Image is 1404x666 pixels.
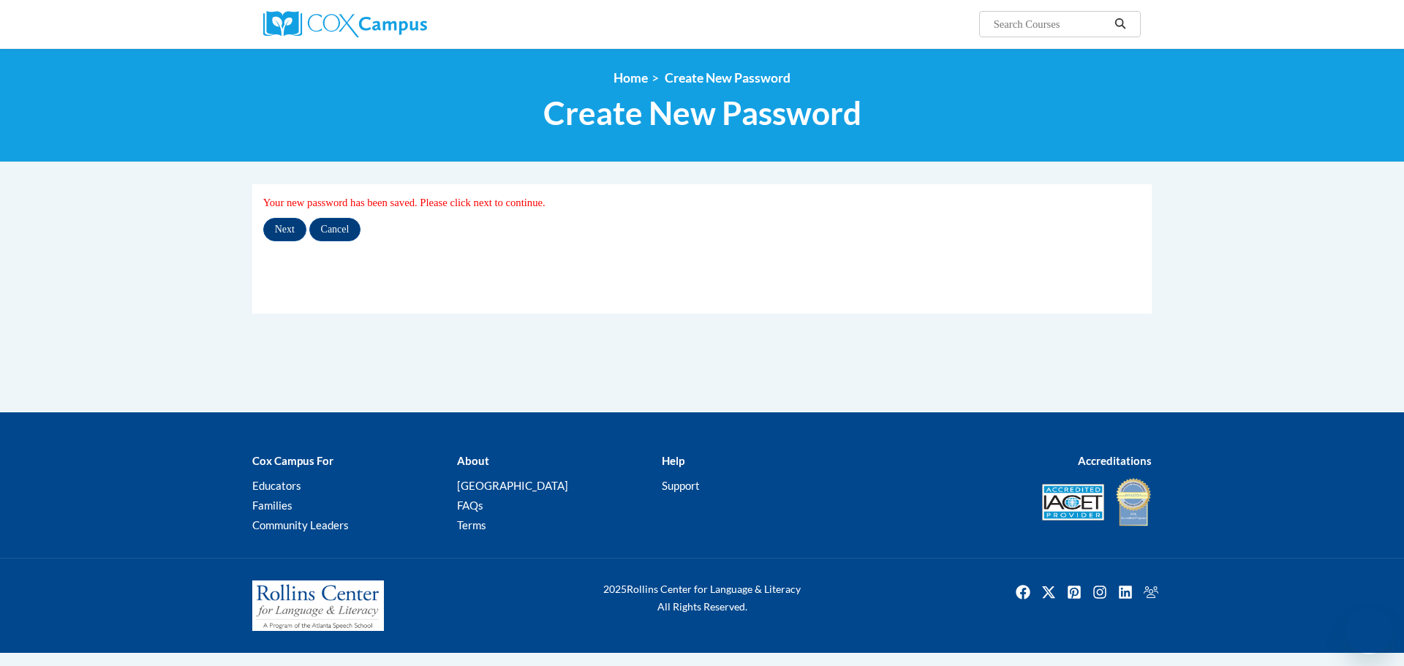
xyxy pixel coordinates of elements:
a: Families [252,499,292,512]
span: Your new password has been saved. Please click next to continue. [263,197,546,208]
img: Facebook icon [1011,580,1035,604]
img: LinkedIn icon [1114,580,1137,604]
img: Cox Campus [263,11,427,37]
a: Cox Campus [263,11,541,37]
input: Cancel [309,218,361,241]
a: Pinterest [1063,580,1086,604]
b: Help [662,454,684,467]
a: Facebook [1011,580,1035,604]
a: Twitter [1037,580,1060,604]
a: Instagram [1088,580,1111,604]
img: Facebook group icon [1139,580,1163,604]
a: FAQs [457,499,483,512]
a: Support [662,479,700,492]
span: Create New Password [665,70,790,86]
span: Create New Password [543,94,861,132]
input: Search Courses [992,15,1109,33]
a: Terms [457,518,486,531]
b: About [457,454,489,467]
img: Accredited IACET® Provider [1042,484,1104,521]
img: Pinterest icon [1063,580,1086,604]
div: Rollins Center for Language & Literacy All Rights Reserved. [548,580,856,616]
a: Facebook Group [1139,580,1163,604]
img: Instagram icon [1088,580,1111,604]
img: Rollins Center for Language & Literacy - A Program of the Atlanta Speech School [252,580,384,632]
img: IDA® Accredited [1115,477,1152,528]
a: [GEOGRAPHIC_DATA] [457,479,568,492]
button: Search [1109,15,1131,33]
b: Cox Campus For [252,454,333,467]
a: Linkedin [1114,580,1137,604]
img: Twitter icon [1037,580,1060,604]
a: Home [614,70,648,86]
iframe: Button to launch messaging window [1345,608,1392,654]
b: Accreditations [1078,454,1152,467]
span: 2025 [603,583,627,595]
a: Community Leaders [252,518,349,531]
input: Next [263,218,306,241]
a: Educators [252,479,301,492]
